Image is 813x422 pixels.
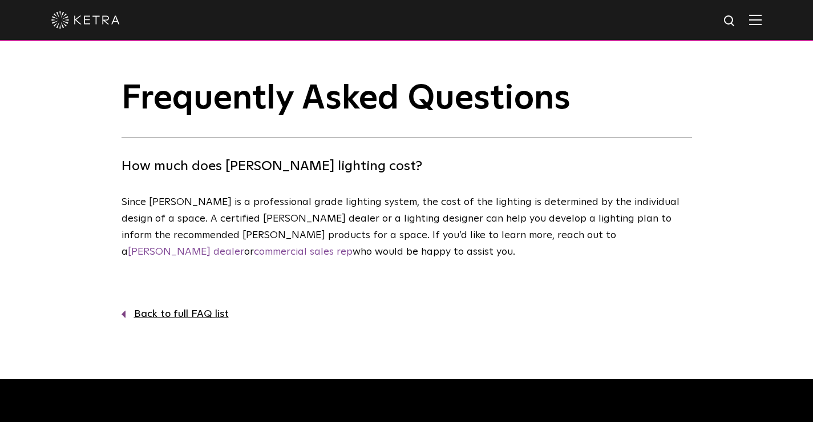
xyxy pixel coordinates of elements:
[749,14,762,25] img: Hamburger%20Nav.svg
[122,306,692,323] a: Back to full FAQ list
[128,247,244,257] a: [PERSON_NAME] dealer
[254,247,353,257] a: commercial sales rep
[122,194,686,260] p: Since [PERSON_NAME] is a professional grade lighting system, the cost of the lighting is determin...
[122,155,692,177] h4: How much does [PERSON_NAME] lighting cost?
[122,80,692,138] h1: Frequently Asked Questions
[723,14,737,29] img: search icon
[51,11,120,29] img: ketra-logo-2019-white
